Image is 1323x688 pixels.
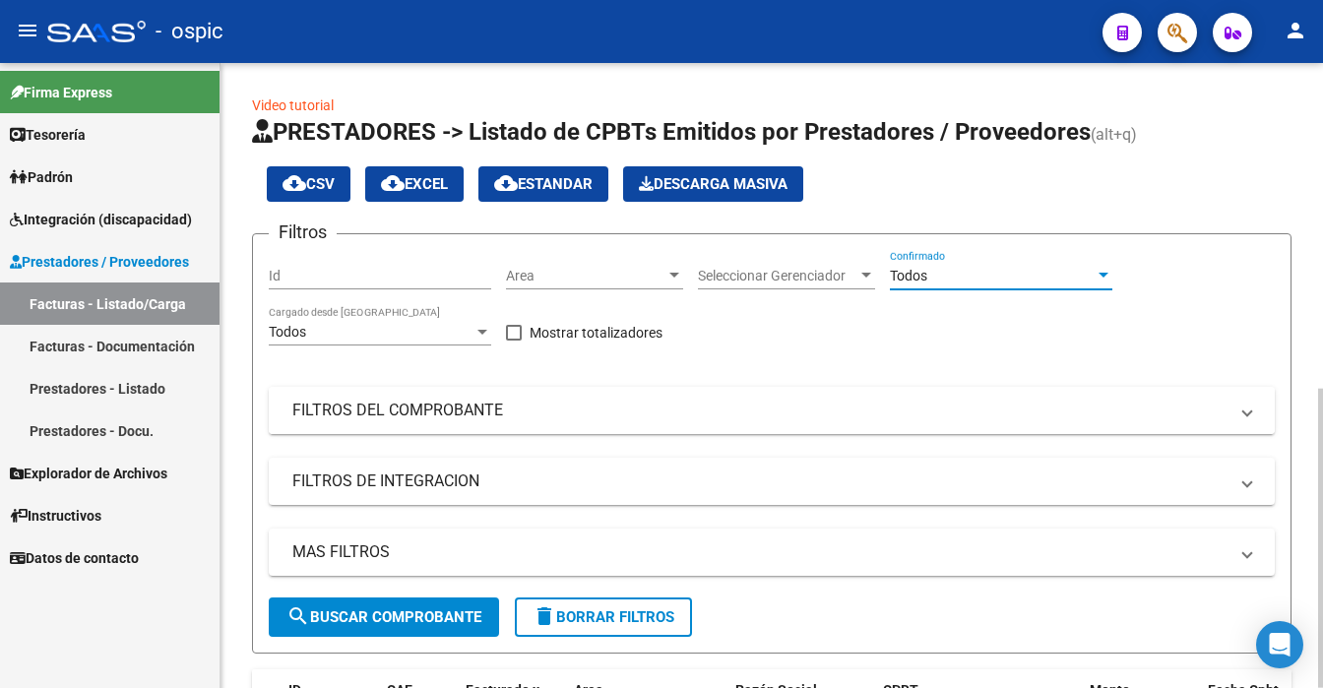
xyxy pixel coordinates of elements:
mat-icon: person [1284,19,1307,42]
span: Tesorería [10,124,86,146]
span: Todos [890,268,927,283]
span: (alt+q) [1091,125,1137,144]
button: Descarga Masiva [623,166,803,202]
span: Mostrar totalizadores [530,321,662,344]
mat-icon: cloud_download [494,171,518,195]
span: Explorador de Archivos [10,463,167,484]
mat-icon: delete [533,604,556,628]
span: Padrón [10,166,73,188]
span: EXCEL [381,175,448,193]
span: CSV [283,175,335,193]
mat-icon: search [286,604,310,628]
span: Estandar [494,175,593,193]
mat-panel-title: FILTROS DEL COMPROBANTE [292,400,1228,421]
span: PRESTADORES -> Listado de CPBTs Emitidos por Prestadores / Proveedores [252,118,1091,146]
a: Video tutorial [252,97,334,113]
span: Descarga Masiva [639,175,787,193]
span: Instructivos [10,505,101,527]
button: Borrar Filtros [515,597,692,637]
span: Borrar Filtros [533,608,674,626]
h3: Filtros [269,219,337,246]
mat-icon: cloud_download [381,171,405,195]
span: Integración (discapacidad) [10,209,192,230]
span: Seleccionar Gerenciador [698,268,857,284]
mat-panel-title: MAS FILTROS [292,541,1228,563]
mat-expansion-panel-header: FILTROS DEL COMPROBANTE [269,387,1275,434]
span: Datos de contacto [10,547,139,569]
span: Buscar Comprobante [286,608,481,626]
span: - ospic [156,10,223,53]
span: Prestadores / Proveedores [10,251,189,273]
app-download-masive: Descarga masiva de comprobantes (adjuntos) [623,166,803,202]
mat-panel-title: FILTROS DE INTEGRACION [292,470,1228,492]
mat-icon: cloud_download [283,171,306,195]
mat-expansion-panel-header: MAS FILTROS [269,529,1275,576]
span: Todos [269,324,306,340]
div: Open Intercom Messenger [1256,621,1303,668]
mat-icon: menu [16,19,39,42]
mat-expansion-panel-header: FILTROS DE INTEGRACION [269,458,1275,505]
button: Estandar [478,166,608,202]
button: CSV [267,166,350,202]
span: Firma Express [10,82,112,103]
button: EXCEL [365,166,464,202]
span: Area [506,268,665,284]
button: Buscar Comprobante [269,597,499,637]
